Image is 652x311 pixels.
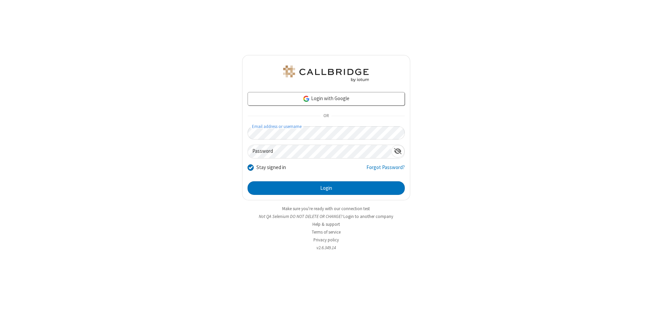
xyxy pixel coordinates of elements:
img: google-icon.png [303,95,310,103]
input: Password [248,145,391,158]
a: Terms of service [312,229,341,235]
button: Login [248,181,405,195]
a: Login with Google [248,92,405,106]
img: QA Selenium DO NOT DELETE OR CHANGE [282,66,370,82]
button: Login to another company [343,213,393,220]
a: Make sure you're ready with our connection test [282,206,370,212]
label: Stay signed in [256,164,286,171]
a: Help & support [312,221,340,227]
div: Show password [391,145,404,158]
a: Privacy policy [313,237,339,243]
a: Forgot Password? [366,164,405,177]
li: v2.6.349.14 [242,244,410,251]
span: OR [321,111,331,121]
input: Email address or username [248,126,405,140]
li: Not QA Selenium DO NOT DELETE OR CHANGE? [242,213,410,220]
